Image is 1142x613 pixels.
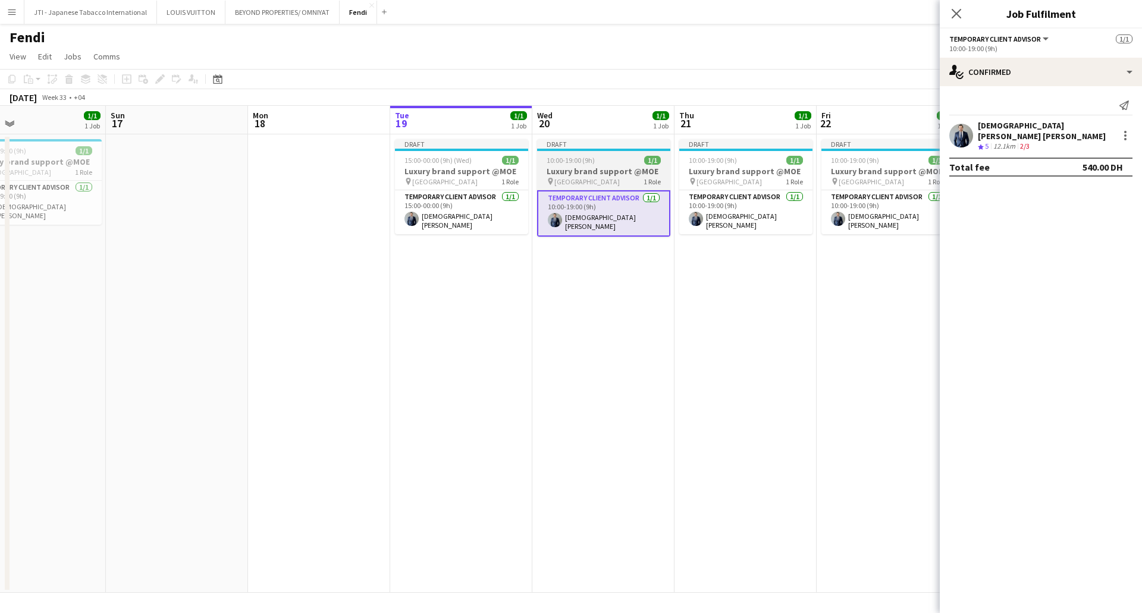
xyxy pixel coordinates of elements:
[225,1,340,24] button: BEYOND PROPERTIES/ OMNIYAT
[679,139,812,149] div: Draft
[84,111,101,120] span: 1/1
[33,49,57,64] a: Edit
[928,156,945,165] span: 1/1
[697,177,762,186] span: [GEOGRAPHIC_DATA]
[10,51,26,62] span: View
[795,121,811,130] div: 1 Job
[821,139,955,234] app-job-card: Draft10:00-19:00 (9h)1/1Luxury brand support @MOE [GEOGRAPHIC_DATA]1 RoleTemporary Client Advisor...
[395,139,528,149] div: Draft
[795,111,811,120] span: 1/1
[949,44,1132,53] div: 10:00-19:00 (9h)
[510,111,527,120] span: 1/1
[157,1,225,24] button: LOUIS VUITTON
[653,121,669,130] div: 1 Job
[10,92,37,103] div: [DATE]
[89,49,125,64] a: Comms
[84,121,100,130] div: 1 Job
[5,49,31,64] a: View
[75,168,92,177] span: 1 Role
[395,110,409,121] span: Tue
[991,142,1018,152] div: 12.1km
[511,121,526,130] div: 1 Job
[786,156,803,165] span: 1/1
[59,49,86,64] a: Jobs
[535,117,553,130] span: 20
[24,1,157,24] button: JTI - Japanese Tabacco International
[937,121,953,130] div: 1 Job
[251,117,268,130] span: 18
[554,177,620,186] span: [GEOGRAPHIC_DATA]
[937,111,953,120] span: 1/1
[949,34,1050,43] button: Temporary Client Advisor
[679,166,812,177] h3: Luxury brand support @MOE
[1116,34,1132,43] span: 1/1
[10,29,45,46] h1: Fendi
[393,117,409,130] span: 19
[395,139,528,234] app-job-card: Draft15:00-00:00 (9h) (Wed)1/1Luxury brand support @MOE [GEOGRAPHIC_DATA]1 RoleTemporary Client A...
[985,142,989,150] span: 5
[253,110,268,121] span: Mon
[679,110,694,121] span: Thu
[64,51,81,62] span: Jobs
[537,139,670,149] div: Draft
[39,93,69,102] span: Week 33
[652,111,669,120] span: 1/1
[537,110,553,121] span: Wed
[940,6,1142,21] h3: Job Fulfilment
[679,139,812,234] app-job-card: Draft10:00-19:00 (9h)1/1Luxury brand support @MOE [GEOGRAPHIC_DATA]1 RoleTemporary Client Advisor...
[821,110,831,121] span: Fri
[644,177,661,186] span: 1 Role
[395,190,528,234] app-card-role: Temporary Client Advisor1/115:00-00:00 (9h)[DEMOGRAPHIC_DATA][PERSON_NAME] [PERSON_NAME]
[949,161,990,173] div: Total fee
[76,146,92,155] span: 1/1
[501,177,519,186] span: 1 Role
[502,156,519,165] span: 1/1
[928,177,945,186] span: 1 Role
[340,1,377,24] button: Fendi
[820,117,831,130] span: 22
[547,156,595,165] span: 10:00-19:00 (9h)
[689,156,737,165] span: 10:00-19:00 (9h)
[1083,161,1123,173] div: 540.00 DH
[644,156,661,165] span: 1/1
[395,166,528,177] h3: Luxury brand support @MOE
[821,166,955,177] h3: Luxury brand support @MOE
[821,139,955,149] div: Draft
[111,110,125,121] span: Sun
[839,177,904,186] span: [GEOGRAPHIC_DATA]
[786,177,803,186] span: 1 Role
[412,177,478,186] span: [GEOGRAPHIC_DATA]
[109,117,125,130] span: 17
[74,93,85,102] div: +04
[940,58,1142,86] div: Confirmed
[978,120,1113,142] div: [DEMOGRAPHIC_DATA][PERSON_NAME] [PERSON_NAME]
[537,166,670,177] h3: Luxury brand support @MOE
[677,117,694,130] span: 21
[679,190,812,234] app-card-role: Temporary Client Advisor1/110:00-19:00 (9h)[DEMOGRAPHIC_DATA][PERSON_NAME] [PERSON_NAME]
[38,51,52,62] span: Edit
[1020,142,1030,150] app-skills-label: 2/3
[404,156,472,165] span: 15:00-00:00 (9h) (Wed)
[831,156,879,165] span: 10:00-19:00 (9h)
[949,34,1041,43] span: Temporary Client Advisor
[537,190,670,237] app-card-role: Temporary Client Advisor1/110:00-19:00 (9h)[DEMOGRAPHIC_DATA][PERSON_NAME] [PERSON_NAME]
[93,51,120,62] span: Comms
[821,190,955,234] app-card-role: Temporary Client Advisor1/110:00-19:00 (9h)[DEMOGRAPHIC_DATA][PERSON_NAME] [PERSON_NAME]
[537,139,670,237] app-job-card: Draft10:00-19:00 (9h)1/1Luxury brand support @MOE [GEOGRAPHIC_DATA]1 RoleTemporary Client Advisor...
